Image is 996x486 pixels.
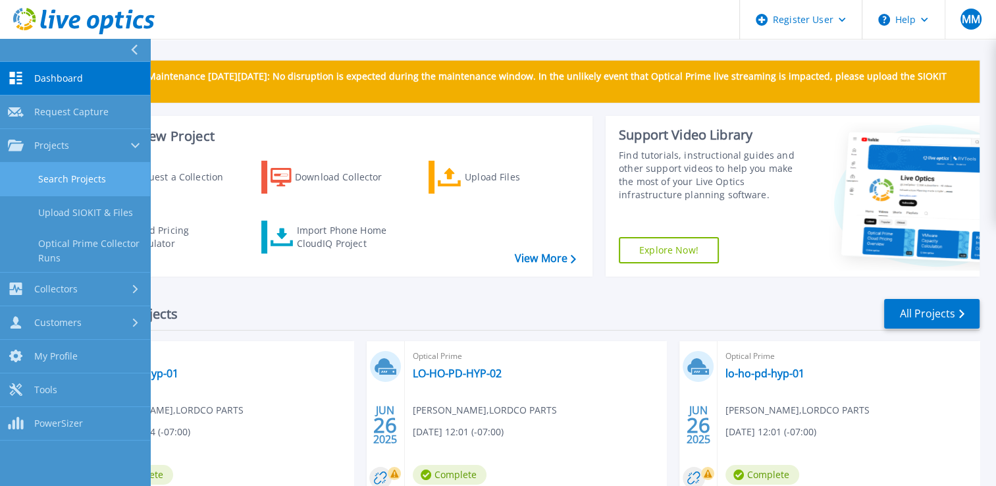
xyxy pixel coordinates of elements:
span: Optical Prime [413,349,659,364]
span: [PERSON_NAME] , LORDCO PARTS [413,403,557,418]
div: JUN 2025 [686,401,711,449]
div: Request a Collection [131,164,236,190]
a: All Projects [884,299,980,329]
span: My Profile [34,350,78,362]
a: View More [515,252,576,265]
span: Complete [413,465,486,485]
span: 26 [373,419,397,431]
span: Request Capture [34,106,109,118]
span: 26 [687,419,710,431]
div: Download Collector [295,164,400,190]
span: Complete [725,465,799,485]
a: Upload Files [429,161,575,194]
span: [DATE] 12:01 (-07:00) [725,425,816,439]
span: MM [961,14,980,24]
div: Cloud Pricing Calculator [129,224,234,250]
p: Scheduled Maintenance [DATE][DATE]: No disruption is expected during the maintenance window. In t... [98,71,969,92]
span: [PERSON_NAME] , LORDCO PARTS [725,403,870,418]
a: lo-ho-pd-hyp-01 [725,367,804,380]
span: Customers [34,317,82,329]
span: Dashboard [34,72,83,84]
span: Tools [34,384,57,396]
span: [PERSON_NAME] , LORDCO PARTS [99,403,244,418]
div: JUN 2025 [373,401,398,449]
div: Find tutorials, instructional guides and other support videos to help you make the most of your L... [619,149,806,202]
div: Import Phone Home CloudIQ Project [296,224,399,250]
a: Explore Now! [619,237,719,263]
div: Upload Files [465,164,570,190]
h3: Start a New Project [93,129,575,144]
span: Optical Prime [99,349,346,364]
a: Cloud Pricing Calculator [93,221,240,254]
span: Optical Prime [725,349,972,364]
a: LO-HO-PD-HYP-02 [413,367,502,380]
span: Collectors [34,283,78,295]
span: PowerSizer [34,418,83,429]
a: Download Collector [261,161,408,194]
span: Projects [34,140,69,151]
span: [DATE] 12:01 (-07:00) [413,425,504,439]
a: Request a Collection [93,161,240,194]
div: Support Video Library [619,126,806,144]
